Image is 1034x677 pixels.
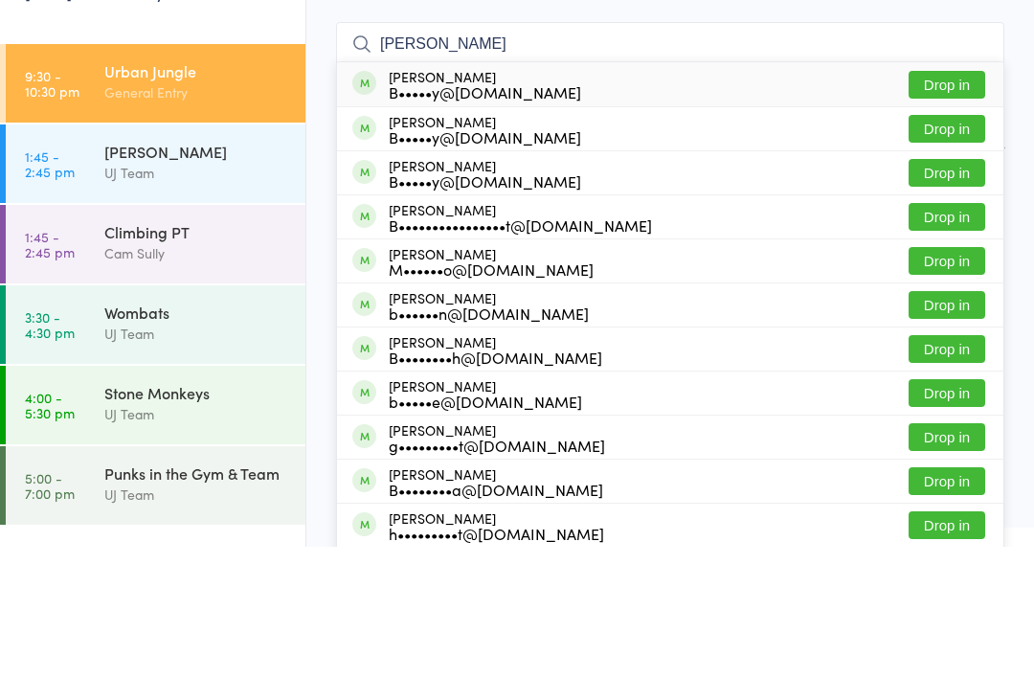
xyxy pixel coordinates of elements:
a: 9:30 -10:30 pmUrban JungleGeneral Entry [6,174,305,253]
div: [PERSON_NAME] [389,420,589,451]
div: Urban Jungle [104,191,289,212]
span: General Entry [336,87,975,106]
div: M••••••o@[DOMAIN_NAME] [389,392,594,407]
a: 4:00 -5:30 pmStone MonkeysUJ Team [6,496,305,575]
div: Climbing PT [104,351,289,372]
span: Main Gym [336,106,1004,125]
time: 1:45 - 2:45 pm [25,359,75,390]
a: 1:45 -2:45 pm[PERSON_NAME]UJ Team [6,255,305,333]
div: B•••••y@[DOMAIN_NAME] [389,214,581,230]
div: [PERSON_NAME] [389,332,652,363]
button: Drop in [909,509,985,537]
button: Drop in [909,553,985,581]
div: Cam Sully [104,372,289,395]
a: [DATE] [25,112,72,133]
input: Search [336,152,1004,196]
div: [PERSON_NAME] [389,244,581,275]
a: 1:45 -2:45 pmClimbing PTCam Sully [6,335,305,414]
div: Any location [138,112,233,133]
div: B•••••y@[DOMAIN_NAME] [389,304,581,319]
button: Drop in [909,245,985,273]
h2: Urban Jungle Check-in [336,27,1004,58]
div: [PERSON_NAME] [104,271,289,292]
div: UJ Team [104,614,289,636]
div: [PERSON_NAME] [389,288,581,319]
div: [PERSON_NAME] [389,553,605,583]
button: Drop in [909,377,985,405]
div: B••••••••h@[DOMAIN_NAME] [389,480,602,495]
div: Wombats [104,432,289,453]
time: 9:30 - 10:30 pm [25,198,79,229]
div: [PERSON_NAME] [389,199,581,230]
div: [PERSON_NAME] [389,597,603,627]
div: [PERSON_NAME] [389,508,582,539]
div: UJ Team [104,292,289,314]
button: Drop in [909,421,985,449]
div: B•••••y@[DOMAIN_NAME] [389,260,581,275]
div: g•••••••••t@[DOMAIN_NAME] [389,568,605,583]
div: Punks in the Gym & Team [104,593,289,614]
div: UJ Team [104,453,289,475]
a: 3:30 -4:30 pmWombatsUJ Team [6,416,305,494]
div: UJ Team [104,533,289,555]
div: b••••••n@[DOMAIN_NAME] [389,436,589,451]
a: 5:00 -7:00 pmPunks in the Gym & TeamUJ Team [6,576,305,655]
time: 1:45 - 2:45 pm [25,279,75,309]
div: Events for [25,80,119,112]
img: Urban Jungle Indoor Rock Climbing [19,14,91,61]
div: [PERSON_NAME] [389,641,604,671]
button: Drop in [909,201,985,229]
div: B••••••••••••••••t@[DOMAIN_NAME] [389,348,652,363]
time: 3:30 - 4:30 pm [25,440,75,470]
div: At [138,80,233,112]
button: Drop in [909,465,985,493]
button: Drop in [909,333,985,361]
div: [PERSON_NAME] [389,464,602,495]
div: h•••••••••t@[DOMAIN_NAME] [389,656,604,671]
div: b•••••e@[DOMAIN_NAME] [389,524,582,539]
button: Drop in [909,598,985,625]
button: Drop in [909,289,985,317]
div: Stone Monkeys [104,512,289,533]
div: [PERSON_NAME] [389,376,594,407]
span: [DATE] 9:30am [336,68,975,87]
time: 4:00 - 5:30 pm [25,520,75,551]
div: General Entry [104,212,289,234]
time: 5:00 - 7:00 pm [25,600,75,631]
button: Drop in [909,642,985,669]
div: B••••••••a@[DOMAIN_NAME] [389,612,603,627]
